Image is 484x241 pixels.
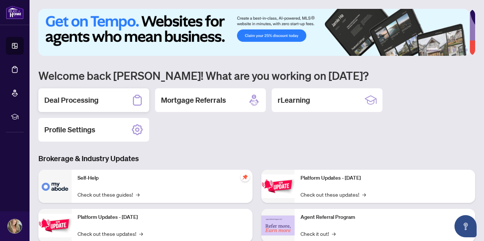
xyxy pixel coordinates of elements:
[261,215,295,236] img: Agent Referral Program
[6,6,24,19] img: logo
[426,48,438,51] button: 1
[38,68,475,82] h1: Welcome back [PERSON_NAME]! What are you working on [DATE]?
[161,95,226,105] h2: Mortgage Referrals
[38,214,72,237] img: Platform Updates - September 16, 2025
[38,9,470,56] img: Slide 0
[241,173,250,181] span: pushpin
[136,190,140,198] span: →
[301,213,470,221] p: Agent Referral Program
[362,190,366,198] span: →
[8,219,22,233] img: Profile Icon
[78,213,247,221] p: Platform Updates - [DATE]
[78,230,143,238] a: Check out these updates!→
[447,48,450,51] button: 3
[261,174,295,198] img: Platform Updates - June 23, 2025
[465,48,468,51] button: 6
[44,125,95,135] h2: Profile Settings
[38,153,475,164] h3: Brokerage & Industry Updates
[139,230,143,238] span: →
[38,170,72,203] img: Self-Help
[301,230,336,238] a: Check it out!→
[278,95,310,105] h2: rLearning
[78,174,247,182] p: Self-Help
[332,230,336,238] span: →
[454,215,477,237] button: Open asap
[301,190,366,198] a: Check out these updates!→
[441,48,444,51] button: 2
[453,48,456,51] button: 4
[459,48,462,51] button: 5
[78,190,140,198] a: Check out these guides!→
[44,95,99,105] h2: Deal Processing
[301,174,470,182] p: Platform Updates - [DATE]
